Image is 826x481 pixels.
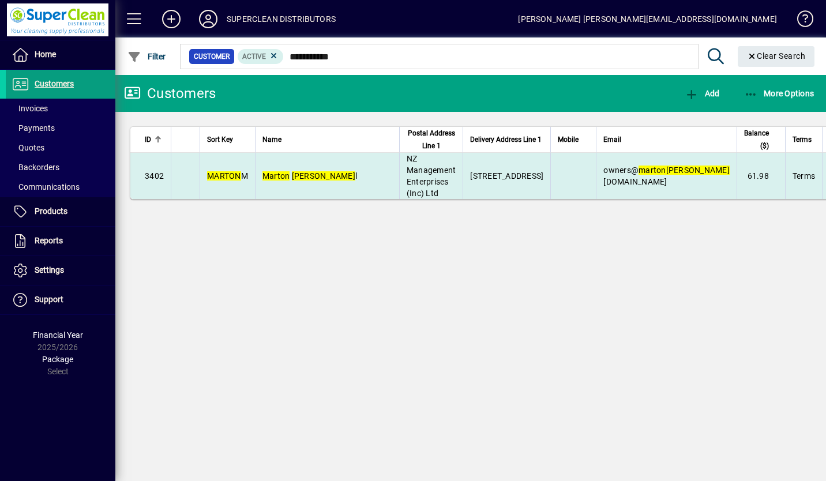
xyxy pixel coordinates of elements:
[12,163,59,172] span: Backorders
[145,133,151,146] span: ID
[262,171,290,181] em: Marton
[682,83,722,104] button: Add
[35,79,74,88] span: Customers
[744,127,769,152] span: Balance ($)
[190,9,227,29] button: Profile
[603,166,730,186] span: owners@ [DOMAIN_NAME]
[12,123,55,133] span: Payments
[35,206,67,216] span: Products
[470,171,543,181] span: [STREET_ADDRESS]
[262,133,281,146] span: Name
[145,133,164,146] div: ID
[35,295,63,304] span: Support
[738,46,815,67] button: Clear
[6,197,115,226] a: Products
[227,10,336,28] div: SUPERCLEAN DISTRIBUTORS
[6,285,115,314] a: Support
[153,9,190,29] button: Add
[207,133,233,146] span: Sort Key
[262,133,392,146] div: Name
[207,171,248,181] span: M
[737,153,785,199] td: 61.98
[558,133,579,146] span: Mobile
[35,236,63,245] span: Reports
[744,89,814,98] span: More Options
[789,2,812,40] a: Knowledge Base
[12,143,44,152] span: Quotes
[666,166,730,175] em: [PERSON_NAME]
[603,133,621,146] span: Email
[6,99,115,118] a: Invoices
[518,10,777,28] div: [PERSON_NAME] [PERSON_NAME][EMAIL_ADDRESS][DOMAIN_NAME]
[6,157,115,177] a: Backorders
[639,166,666,175] em: marton
[35,50,56,59] span: Home
[125,46,169,67] button: Filter
[407,127,456,152] span: Postal Address Line 1
[6,40,115,69] a: Home
[6,118,115,138] a: Payments
[238,49,284,64] mat-chip: Activation Status: Active
[407,154,456,198] span: NZ Management Enterprises (Inc) Ltd
[685,89,719,98] span: Add
[6,138,115,157] a: Quotes
[262,171,357,181] span: l
[127,52,166,61] span: Filter
[35,265,64,275] span: Settings
[558,133,589,146] div: Mobile
[42,355,73,364] span: Package
[603,133,730,146] div: Email
[145,171,164,181] span: 3402
[12,182,80,191] span: Communications
[6,227,115,255] a: Reports
[124,84,216,103] div: Customers
[33,330,83,340] span: Financial Year
[242,52,266,61] span: Active
[747,51,806,61] span: Clear Search
[292,171,355,181] em: [PERSON_NAME]
[194,51,230,62] span: Customer
[6,256,115,285] a: Settings
[6,177,115,197] a: Communications
[12,104,48,113] span: Invoices
[470,133,542,146] span: Delivery Address Line 1
[741,83,817,104] button: More Options
[744,127,779,152] div: Balance ($)
[207,171,241,181] em: MARTON
[793,170,815,182] span: Terms
[793,133,812,146] span: Terms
